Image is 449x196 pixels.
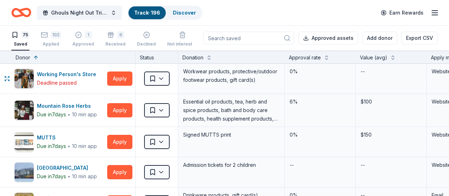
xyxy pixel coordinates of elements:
div: Admission tickets for 2 children [182,160,280,170]
div: -- [289,160,295,170]
button: Approved assets [299,32,358,44]
div: $100 [360,97,422,107]
div: Due in 7 days [37,110,66,119]
div: Signed MUTTS print [182,130,280,140]
img: Image for Working Person's Store [15,69,34,88]
button: Add donor [362,32,397,44]
div: 75 [21,31,29,38]
div: Declined [137,41,156,47]
button: 1Approved [72,28,94,51]
button: Image for Mountain Rose HerbsMountain Rose HerbsDue in7days∙10 min app [14,100,104,120]
div: [GEOGRAPHIC_DATA] [37,164,97,172]
a: Track· 196 [134,10,160,16]
button: Ghouls Night Out Tricky Tray [37,6,122,20]
div: 6 [117,31,124,38]
button: 102Applied [41,28,61,51]
button: Apply [107,71,132,86]
img: Image for Mountain Rose Herbs [15,101,34,120]
div: 0% [289,130,351,140]
div: Due in 7 days [37,142,66,150]
button: Image for Working Person's StoreWorking Person's StoreDeadline passed [14,69,104,89]
img: Image for MUTTS [15,132,34,152]
div: Due in 7 days [37,172,66,181]
div: -- [360,67,366,76]
div: 1 [85,31,92,38]
span: ∙ [67,143,71,149]
div: Approved [72,41,94,47]
div: Saved [11,41,29,47]
div: MUTTS [37,133,97,142]
button: Track· 196Discover [128,6,202,20]
div: Approval rate [289,53,321,62]
span: Ghouls Night Out Tricky Tray [51,9,108,17]
div: 6% [289,97,351,107]
a: Earn Rewards [377,6,428,19]
button: Not interested [167,28,198,51]
button: Export CSV [401,32,438,44]
div: Deadline passed [37,79,77,87]
button: 6Received [105,28,126,51]
a: Discover [173,10,196,16]
div: Workwear products, protective/outdoor footwear products, gift card(s) [182,67,280,85]
div: $150 [360,130,422,140]
span: ∙ [67,173,71,179]
button: Apply [107,103,132,117]
div: Working Person's Store [37,70,99,79]
button: Declined [137,28,156,51]
div: Applied [41,41,61,47]
button: Image for Wild West City[GEOGRAPHIC_DATA]Due in7days∙10 min app [14,162,104,182]
div: 10 min app [72,143,97,150]
div: Mountain Rose Herbs [37,102,97,110]
div: 10 min app [72,111,97,118]
div: Status [136,51,178,63]
div: -- [360,160,366,170]
div: Donation [182,53,203,62]
button: 75Saved [11,28,29,51]
span: ∙ [67,111,71,117]
div: 10 min app [72,173,97,180]
button: Image for MUTTSMUTTSDue in7days∙10 min app [14,132,104,152]
div: 0% [289,67,351,76]
a: Home [11,4,31,21]
img: Image for Wild West City [15,163,34,182]
div: 102 [51,31,61,38]
div: Value (avg) [360,53,387,62]
input: Search saved [203,32,294,44]
div: Essential oil products, tea, herb and spice products, bath and body care products, health supplem... [182,97,280,124]
button: Apply [107,165,132,179]
div: Donor [16,53,30,62]
div: Received [105,41,126,47]
div: Not interested [167,41,198,47]
button: Apply [107,135,132,149]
